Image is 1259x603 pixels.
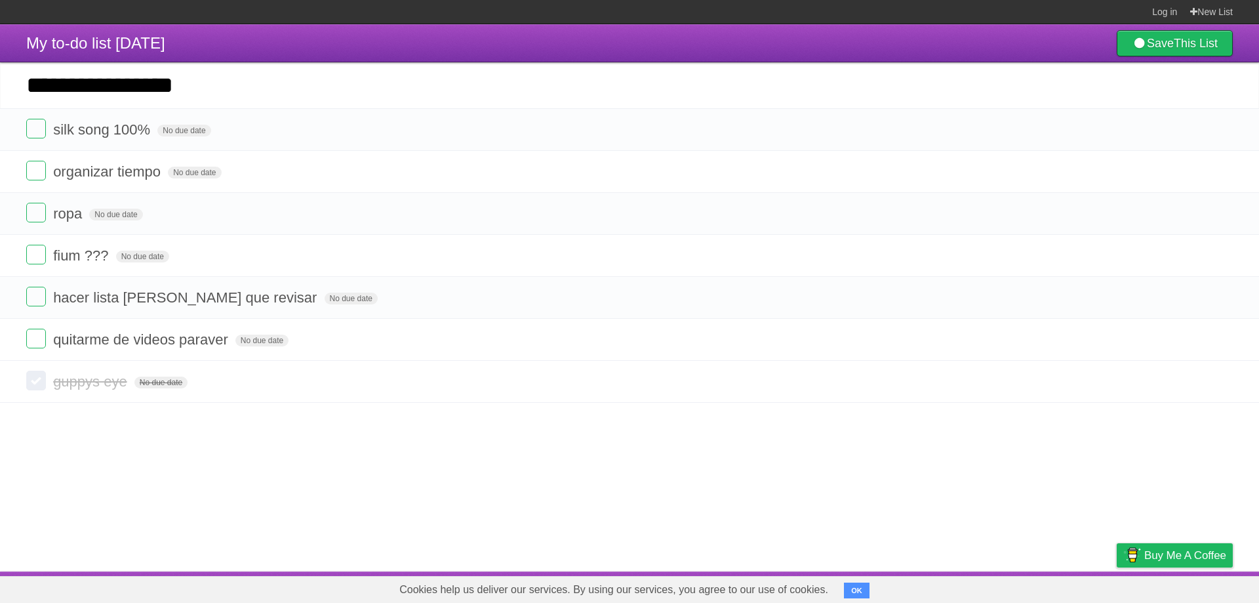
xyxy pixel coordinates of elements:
[942,575,970,600] a: About
[116,251,169,262] span: No due date
[53,121,153,138] span: silk song 100%
[26,371,46,390] label: Done
[1117,30,1233,56] a: SaveThis List
[26,245,46,264] label: Done
[26,34,165,52] span: My to-do list [DATE]
[53,205,85,222] span: ropa
[1123,544,1141,566] img: Buy me a coffee
[89,209,142,220] span: No due date
[168,167,221,178] span: No due date
[1150,575,1233,600] a: Suggest a feature
[844,583,869,598] button: OK
[26,329,46,348] label: Done
[1117,543,1233,568] a: Buy me a coffee
[386,577,841,603] span: Cookies help us deliver our services. By using our services, you agree to our use of cookies.
[1144,544,1226,567] span: Buy me a coffee
[53,373,130,390] span: guppys eye
[53,247,111,264] span: fium ???
[26,287,46,306] label: Done
[1055,575,1084,600] a: Terms
[26,119,46,138] label: Done
[53,289,320,306] span: hacer lista [PERSON_NAME] que revisar
[157,125,210,136] span: No due date
[53,163,164,180] span: organizar tiempo
[1100,575,1134,600] a: Privacy
[53,331,231,348] span: quitarme de videos paraver
[235,335,289,346] span: No due date
[986,575,1039,600] a: Developers
[134,377,188,388] span: No due date
[26,161,46,180] label: Done
[325,293,378,304] span: No due date
[1174,37,1218,50] b: This List
[26,203,46,222] label: Done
